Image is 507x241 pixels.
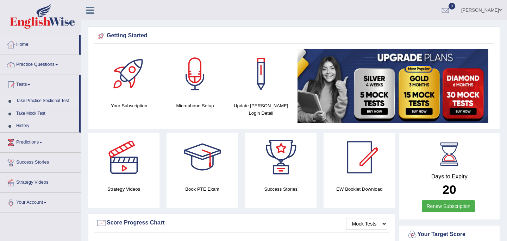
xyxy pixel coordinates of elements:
a: Take Practice Sectional Test [13,95,79,107]
h4: Microphone Setup [165,102,224,109]
div: Your Target Score [407,229,492,240]
h4: Book PTE Exam [167,185,238,193]
h4: Success Stories [245,185,317,193]
h4: EW Booklet Download [324,185,395,193]
span: 0 [449,3,456,9]
a: Home [0,35,79,52]
a: Success Stories [0,153,81,170]
a: Strategy Videos [0,173,81,190]
div: Score Progress Chart [96,218,387,228]
h4: Days to Expiry [407,173,492,180]
h4: Your Subscription [100,102,158,109]
a: Renew Subscription [422,200,475,212]
a: Tests [0,75,79,93]
a: Predictions [0,133,81,150]
img: small5.jpg [298,49,488,123]
a: Practice Questions [0,55,81,72]
a: History [13,120,79,132]
h4: Strategy Videos [88,185,159,193]
b: 20 [443,183,456,196]
div: Getting Started [96,31,492,41]
h4: Update [PERSON_NAME] Login Detail [232,102,290,117]
a: Take Mock Test [13,107,79,120]
a: Your Account [0,193,81,210]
